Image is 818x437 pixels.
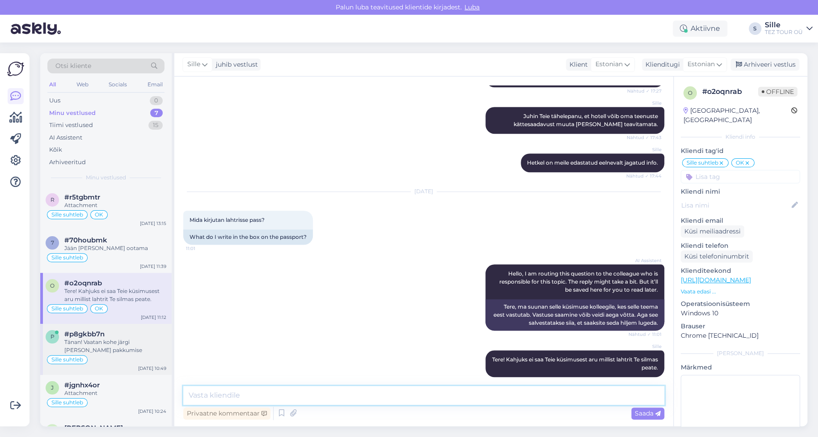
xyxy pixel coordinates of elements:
[492,356,659,371] span: Tere! Kahjuks ei saa Teie küsimusest aru millist lahtrit Te silmas peate.
[183,187,664,195] div: [DATE]
[527,159,658,166] span: Hetkel on meile edastatud eelnevalt jagatud info.
[146,79,164,90] div: Email
[681,187,800,196] p: Kliendi nimi
[462,3,482,11] span: Luba
[64,201,166,209] div: Attachment
[628,378,662,384] span: Nähtud ✓ 11:12
[681,288,800,296] p: Vaata edasi ...
[186,245,219,252] span: 11:01
[485,299,664,331] div: Tere, ma suunan selle küsimuse kolleegile, kes selle teema eest vastutab. Vastuse saamine võib ve...
[51,212,83,217] span: Sille suhtleb
[681,299,800,309] p: Operatsioonisüsteem
[64,381,100,389] span: #jgnhx4or
[681,216,800,225] p: Kliendi email
[64,193,100,201] span: #r5tgbmtr
[51,400,83,405] span: Sille suhtleb
[683,106,791,125] div: [GEOGRAPHIC_DATA], [GEOGRAPHIC_DATA]
[51,306,83,311] span: Sille suhtleb
[687,160,718,165] span: Sille suhtleb
[49,96,60,105] div: Uus
[212,60,258,69] div: juhib vestlust
[51,255,83,260] span: Sille suhtleb
[626,173,662,179] span: Nähtud ✓ 17:44
[595,59,623,69] span: Estonian
[765,21,803,29] div: Sille
[51,196,55,203] span: r
[107,79,129,90] div: Socials
[64,287,166,303] div: Tere! Kahjuks ei saa Teie küsimusest aru millist lahtrit Te silmas peate.
[687,59,715,69] span: Estonian
[138,365,166,372] div: [DATE] 10:49
[628,100,662,106] span: Sille
[681,309,800,318] p: Windows 10
[736,160,744,165] span: OK
[55,61,91,71] span: Otsi kliente
[138,408,166,415] div: [DATE] 10:24
[51,333,55,340] span: p
[642,60,680,69] div: Klienditugi
[749,22,761,35] div: S
[190,216,265,223] span: Mida kirjutan lahtrisse pass?
[183,229,313,245] div: What do I write in the box on the passport?
[681,331,800,340] p: Chrome [TECHNICAL_ID]
[49,109,96,118] div: Minu vestlused
[51,239,54,246] span: 7
[95,212,103,217] span: OK
[566,60,588,69] div: Klient
[681,363,800,372] p: Märkmed
[183,407,270,420] div: Privaatne kommentaar
[86,174,126,182] span: Minu vestlused
[49,158,86,167] div: Arhiveeritud
[688,89,692,96] span: o
[95,306,103,311] span: OK
[681,349,800,357] div: [PERSON_NAME]
[514,113,659,127] span: Juhin Teie tähelepanu, et hotell võib oma teenuste kättesaadavust muuta [PERSON_NAME] teavitamata.
[628,343,662,350] span: Sille
[64,330,105,338] span: #p8gkbb7n
[75,79,90,90] div: Web
[49,121,93,130] div: Tiimi vestlused
[681,241,800,250] p: Kliendi telefon
[150,96,163,105] div: 0
[47,79,58,90] div: All
[681,133,800,141] div: Kliendi info
[64,244,166,252] div: Jään [PERSON_NAME] ootama
[627,88,662,94] span: Nähtud ✓ 17:27
[681,266,800,276] p: Klienditeekond
[64,338,166,354] div: Tänan! Vaatan kohe järgi [PERSON_NAME] pakkumise
[49,145,62,154] div: Kõik
[51,357,83,362] span: Sille suhtleb
[64,279,102,287] span: #o2oqnrab
[627,134,662,141] span: Nähtud ✓ 17:43
[140,220,166,227] div: [DATE] 13:15
[681,170,800,183] input: Lisa tag
[51,384,54,391] span: j
[681,225,744,238] div: Küsi meiliaadressi
[49,133,82,142] div: AI Assistent
[730,59,799,71] div: Arhiveeri vestlus
[702,86,758,97] div: # o2oqnrab
[628,257,662,264] span: AI Assistent
[64,389,166,397] div: Attachment
[64,236,107,244] span: #70houbmk
[148,121,163,130] div: 15
[673,21,727,37] div: Aktiivne
[758,87,797,97] span: Offline
[628,146,662,153] span: Sille
[765,21,813,36] a: SilleTEZ TOUR OÜ
[765,29,803,36] div: TEZ TOUR OÜ
[681,146,800,156] p: Kliendi tag'id
[681,250,753,263] div: Küsi telefoninumbrit
[681,322,800,331] p: Brauser
[499,270,659,293] span: Hello, I am routing this question to the colleague who is responsible for this topic. The reply m...
[150,109,163,118] div: 7
[681,276,751,284] a: [URL][DOMAIN_NAME]
[635,409,661,417] span: Saada
[141,314,166,321] div: [DATE] 11:12
[681,200,790,210] input: Lisa nimi
[140,263,166,270] div: [DATE] 11:39
[628,331,662,338] span: Nähtud ✓ 11:01
[187,59,200,69] span: Sille
[7,60,24,77] img: Askly Logo
[64,424,123,432] span: Irmeli Luukas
